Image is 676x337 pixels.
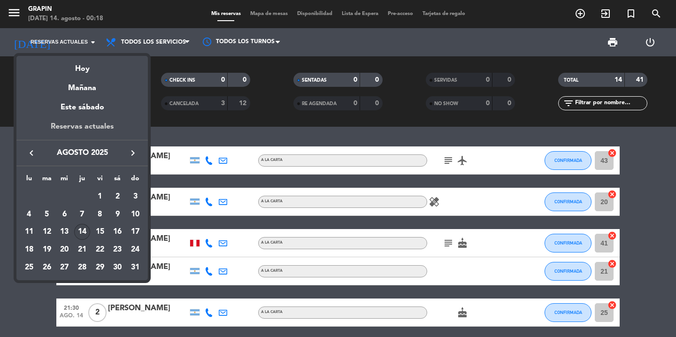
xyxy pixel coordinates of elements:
div: 10 [127,207,143,222]
div: 15 [92,224,108,240]
td: 2 de agosto de 2025 [109,188,127,206]
td: 12 de agosto de 2025 [38,223,56,241]
div: 12 [39,224,55,240]
div: 31 [127,260,143,276]
td: 15 de agosto de 2025 [91,223,109,241]
td: 17 de agosto de 2025 [126,223,144,241]
button: keyboard_arrow_right [124,147,141,159]
div: 18 [21,242,37,258]
div: 27 [56,260,72,276]
td: 24 de agosto de 2025 [126,241,144,259]
div: 17 [127,224,143,240]
div: 28 [74,260,90,276]
div: Este sábado [16,94,148,121]
td: 4 de agosto de 2025 [20,206,38,223]
div: 2 [109,189,125,205]
div: 9 [109,207,125,222]
div: 14 [74,224,90,240]
div: 20 [56,242,72,258]
td: 22 de agosto de 2025 [91,241,109,259]
th: miércoles [55,173,73,188]
td: 20 de agosto de 2025 [55,241,73,259]
td: 29 de agosto de 2025 [91,259,109,276]
div: 22 [92,242,108,258]
div: 25 [21,260,37,276]
div: 1 [92,189,108,205]
div: 21 [74,242,90,258]
div: Hoy [16,56,148,75]
div: 16 [109,224,125,240]
div: 24 [127,242,143,258]
td: 1 de agosto de 2025 [91,188,109,206]
td: 25 de agosto de 2025 [20,259,38,276]
td: 18 de agosto de 2025 [20,241,38,259]
div: 3 [127,189,143,205]
td: 30 de agosto de 2025 [109,259,127,276]
th: lunes [20,173,38,188]
th: domingo [126,173,144,188]
div: 13 [56,224,72,240]
div: 19 [39,242,55,258]
td: 13 de agosto de 2025 [55,223,73,241]
td: 10 de agosto de 2025 [126,206,144,223]
td: 3 de agosto de 2025 [126,188,144,206]
div: 6 [56,207,72,222]
td: 11 de agosto de 2025 [20,223,38,241]
td: 27 de agosto de 2025 [55,259,73,276]
div: 29 [92,260,108,276]
td: 9 de agosto de 2025 [109,206,127,223]
div: 4 [21,207,37,222]
th: jueves [73,173,91,188]
td: 19 de agosto de 2025 [38,241,56,259]
div: Mañana [16,75,148,94]
button: keyboard_arrow_left [23,147,40,159]
span: agosto 2025 [40,147,124,159]
div: 7 [74,207,90,222]
div: Reservas actuales [16,121,148,140]
td: AGO. [20,188,91,206]
td: 23 de agosto de 2025 [109,241,127,259]
i: keyboard_arrow_right [127,147,138,159]
div: 26 [39,260,55,276]
div: 11 [21,224,37,240]
td: 16 de agosto de 2025 [109,223,127,241]
td: 6 de agosto de 2025 [55,206,73,223]
td: 5 de agosto de 2025 [38,206,56,223]
div: 5 [39,207,55,222]
div: 23 [109,242,125,258]
th: sábado [109,173,127,188]
td: 26 de agosto de 2025 [38,259,56,276]
th: viernes [91,173,109,188]
i: keyboard_arrow_left [26,147,37,159]
td: 8 de agosto de 2025 [91,206,109,223]
td: 31 de agosto de 2025 [126,259,144,276]
td: 7 de agosto de 2025 [73,206,91,223]
div: 8 [92,207,108,222]
th: martes [38,173,56,188]
td: 28 de agosto de 2025 [73,259,91,276]
td: 21 de agosto de 2025 [73,241,91,259]
td: 14 de agosto de 2025 [73,223,91,241]
div: 30 [109,260,125,276]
